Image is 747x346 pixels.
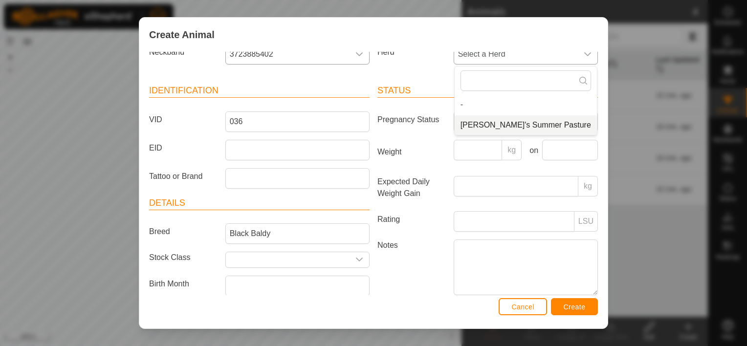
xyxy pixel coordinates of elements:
label: Neckband [145,44,221,61]
label: VID [145,111,221,128]
li: - [455,95,597,114]
span: [PERSON_NAME]'s Summer Pasture [461,119,591,131]
label: Herd [373,44,450,61]
header: Details [149,196,370,210]
span: 3723885402 [226,44,350,64]
div: dropdown trigger [578,44,597,64]
div: dropdown trigger [350,44,369,64]
label: Stock Class [145,252,221,264]
span: Cancel [511,303,534,311]
span: Select a Herd [454,44,578,64]
label: Weight [373,140,450,164]
label: Rating [373,211,450,228]
header: Identification [149,84,370,98]
label: Expected Daily Weight Gain [373,176,450,199]
li: Jake's Summer Pasture [455,115,597,135]
label: Notes [373,239,450,295]
p-inputgroup-addon: kg [578,176,598,196]
span: Create Animal [149,27,215,42]
label: Pregnancy Status [373,111,450,128]
button: Cancel [499,298,547,315]
label: EID [145,140,221,156]
ul: Option List [455,95,597,135]
p-inputgroup-addon: LSU [574,211,598,232]
p-inputgroup-addon: kg [502,140,522,160]
label: Birth Month [145,276,221,292]
div: dropdown trigger [350,252,369,267]
label: on [526,145,538,156]
header: Status [377,84,598,98]
label: Breed [145,223,221,240]
span: - [461,99,463,110]
span: Create [564,303,586,311]
label: Tattoo or Brand [145,168,221,185]
button: Create [551,298,598,315]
